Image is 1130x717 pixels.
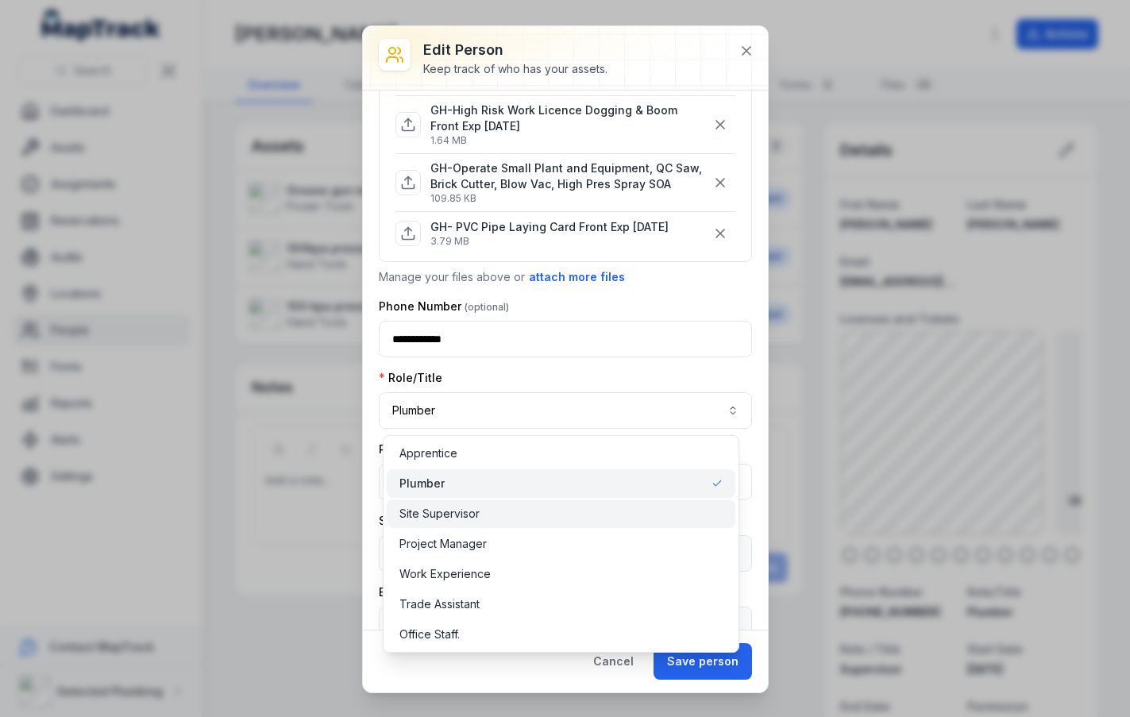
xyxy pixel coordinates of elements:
span: Plumber [399,476,445,491]
span: Site Supervisor [399,506,480,522]
div: Plumber [383,435,739,653]
span: Work Experience [399,566,491,582]
span: Office Staff. [399,626,460,642]
button: Plumber [379,392,752,429]
span: Project Manager [399,536,487,552]
span: Trade Assistant [399,596,480,612]
span: Apprentice [399,445,457,461]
